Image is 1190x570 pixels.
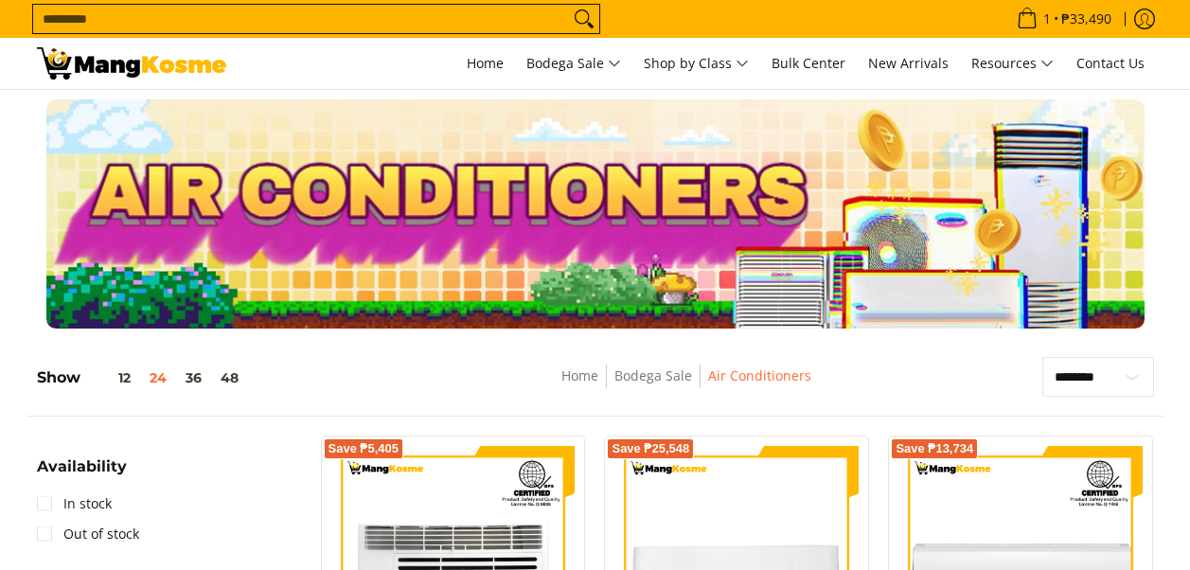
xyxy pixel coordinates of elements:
span: Shop by Class [644,52,749,76]
a: Contact Us [1067,38,1154,89]
a: Bulk Center [762,38,855,89]
span: Bulk Center [772,54,845,72]
a: Shop by Class [634,38,758,89]
span: Save ₱13,734 [896,443,973,454]
span: • [1011,9,1117,29]
button: 12 [80,370,140,385]
a: Home [561,366,598,384]
span: New Arrivals [868,54,949,72]
span: Save ₱25,548 [612,443,689,454]
span: Contact Us [1076,54,1145,72]
nav: Breadcrumbs [422,365,949,407]
span: 1 [1040,12,1054,26]
a: Home [457,38,513,89]
summary: Open [37,459,127,489]
button: 48 [211,370,248,385]
a: Bodega Sale [517,38,631,89]
span: Availability [37,459,127,474]
span: Bodega Sale [526,52,621,76]
a: Resources [962,38,1063,89]
button: 36 [176,370,211,385]
nav: Main Menu [245,38,1154,89]
button: Search [569,5,599,33]
button: 24 [140,370,176,385]
span: Home [467,54,504,72]
span: Resources [971,52,1054,76]
span: Save ₱5,405 [329,443,400,454]
a: Air Conditioners [708,366,811,384]
a: Out of stock [37,519,139,549]
h5: Show [37,368,248,387]
a: In stock [37,489,112,519]
a: Bodega Sale [614,366,692,384]
a: New Arrivals [859,38,958,89]
span: ₱33,490 [1058,12,1114,26]
img: Bodega Sale Aircon l Mang Kosme: Home Appliances Warehouse Sale [37,47,226,80]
